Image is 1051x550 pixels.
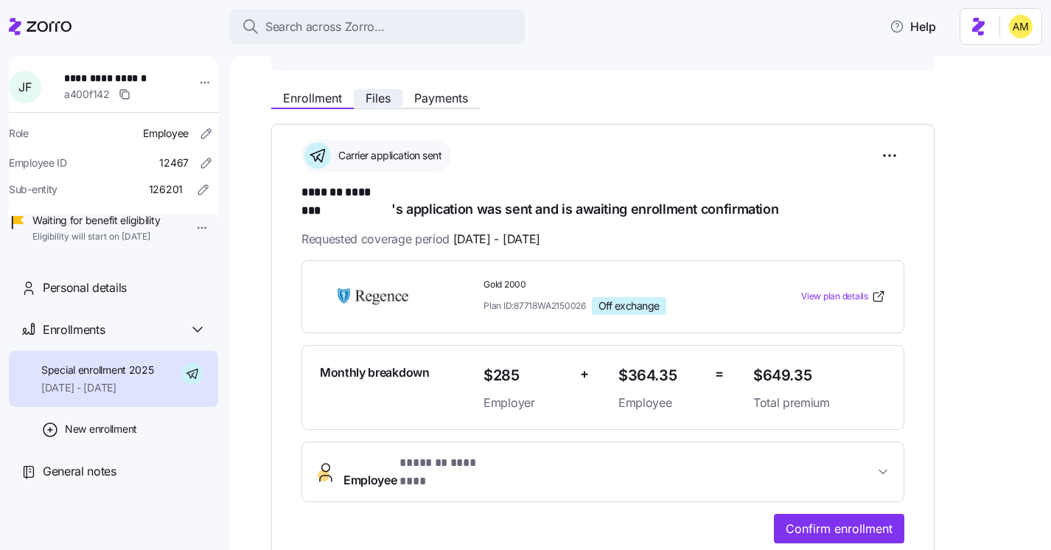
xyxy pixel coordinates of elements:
[9,126,29,141] span: Role
[774,514,904,543] button: Confirm enrollment
[786,520,893,537] span: Confirm enrollment
[149,182,183,197] span: 126201
[143,126,189,141] span: Employee
[43,321,105,339] span: Enrollments
[753,363,886,388] span: $649.35
[618,363,703,388] span: $364.35
[265,18,385,36] span: Search across Zorro...
[43,462,116,481] span: General notes
[618,394,703,412] span: Employee
[483,299,586,312] span: Plan ID: 87718WA2150026
[320,363,430,382] span: Monthly breakdown
[753,394,886,412] span: Total premium
[159,156,189,170] span: 12467
[715,363,724,385] span: =
[43,279,127,297] span: Personal details
[878,12,948,41] button: Help
[32,213,160,228] span: Waiting for benefit eligibility
[598,299,660,313] span: Off exchange
[41,380,154,395] span: [DATE] - [DATE]
[414,92,468,104] span: Payments
[483,394,568,412] span: Employer
[65,422,137,436] span: New enrollment
[301,184,904,218] h1: 's application was sent and is awaiting enrollment confirmation
[483,279,741,291] span: Gold 2000
[320,279,426,313] img: Regence BlueShield
[1009,15,1033,38] img: dfaaf2f2725e97d5ef9e82b99e83f4d7
[230,9,525,44] button: Search across Zorro...
[580,363,589,385] span: +
[283,92,342,104] span: Enrollment
[483,363,568,388] span: $285
[801,290,868,304] span: View plan details
[890,18,936,35] span: Help
[343,454,495,490] span: Employee
[334,148,441,163] span: Carrier application sent
[801,289,886,304] a: View plan details
[9,182,57,197] span: Sub-entity
[453,230,540,248] span: [DATE] - [DATE]
[366,92,391,104] span: Files
[64,87,110,102] span: a400f142
[41,363,154,377] span: Special enrollment 2025
[9,156,67,170] span: Employee ID
[301,230,540,248] span: Requested coverage period
[32,231,160,243] span: Eligibility will start on [DATE]
[18,81,31,93] span: J F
